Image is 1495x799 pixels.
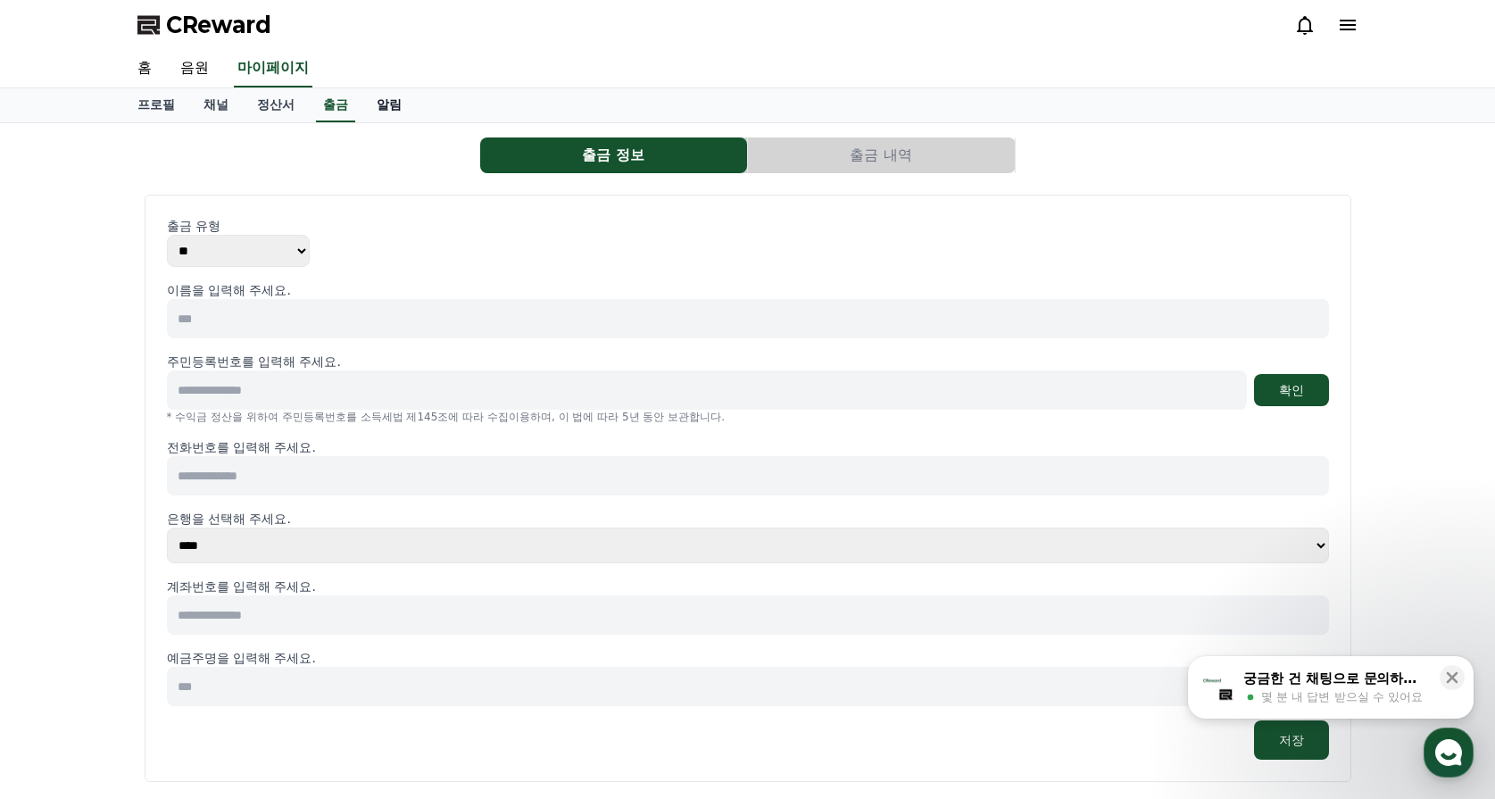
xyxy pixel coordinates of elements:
a: 홈 [123,50,166,87]
a: 알림 [362,88,416,122]
button: 확인 [1254,374,1329,406]
span: 대화 [163,594,185,608]
a: 출금 정보 [480,137,748,173]
a: 대화 [118,566,230,611]
p: 은행을 선택해 주세요. [167,510,1329,528]
button: 출금 내역 [748,137,1015,173]
span: 설정 [276,593,297,607]
span: 홈 [56,593,67,607]
button: 출금 정보 [480,137,747,173]
span: CReward [166,11,271,39]
a: 프로필 [123,88,189,122]
p: 계좌번호를 입력해 주세요. [167,578,1329,595]
a: 마이페이지 [234,50,312,87]
a: CReward [137,11,271,39]
p: 예금주명을 입력해 주세요. [167,649,1329,667]
a: 출금 [316,88,355,122]
p: 이름을 입력해 주세요. [167,281,1329,299]
p: * 수익금 정산을 위하여 주민등록번호를 소득세법 제145조에 따라 수집이용하며, 이 법에 따라 5년 동안 보관합니다. [167,410,1329,424]
a: 음원 [166,50,223,87]
a: 출금 내역 [748,137,1016,173]
p: 전화번호를 입력해 주세요. [167,438,1329,456]
a: 설정 [230,566,343,611]
a: 정산서 [243,88,309,122]
a: 채널 [189,88,243,122]
p: 주민등록번호를 입력해 주세요. [167,353,341,370]
p: 출금 유형 [167,217,1329,235]
a: 홈 [5,566,118,611]
button: 저장 [1254,720,1329,760]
